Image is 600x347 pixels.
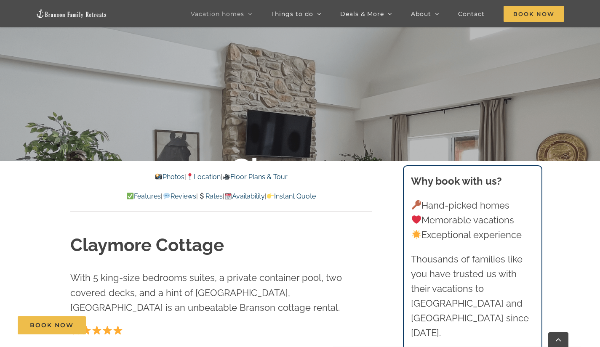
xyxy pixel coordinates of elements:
span: Contact [458,11,485,17]
h3: Why book with us? [411,174,534,189]
img: 📸 [155,173,162,180]
a: Reviews [163,192,196,200]
b: Claymore Cottage [230,151,371,223]
h1: Claymore Cottage [70,233,372,258]
img: Branson Family Retreats Logo [36,9,107,19]
a: Location [186,173,221,181]
img: 🔑 [412,200,421,209]
span: Deals & More [340,11,384,17]
a: Instant Quote [267,192,316,200]
p: Thousands of families like you have trusted us with their vacations to [GEOGRAPHIC_DATA] and [GEO... [411,252,534,341]
img: 🌟 [412,230,421,239]
span: With 5 king-size bedrooms suites, a private container pool, two covered decks, and a hint of [GEO... [70,272,342,313]
a: Floor Plans & Tour [222,173,287,181]
span: About [411,11,431,17]
p: Hand-picked homes Memorable vacations Exceptional experience [411,198,534,243]
p: | | | | [70,191,372,202]
img: 👉 [267,193,274,199]
img: 📆 [225,193,232,199]
span: Book Now [504,6,564,22]
a: Availability [224,192,265,200]
span: Things to do [271,11,313,17]
span: Book Now [30,322,74,329]
a: Features [126,192,161,200]
img: ✅ [127,193,133,199]
p: | | [70,172,372,183]
img: 📍 [187,173,193,180]
img: 💬 [163,193,170,199]
a: Rates [198,192,223,200]
img: ❤️ [412,215,421,224]
a: Photos [155,173,184,181]
span: Vacation homes [191,11,244,17]
a: Book Now [18,316,86,334]
img: 🎥 [223,173,230,180]
img: 💲 [198,193,205,199]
